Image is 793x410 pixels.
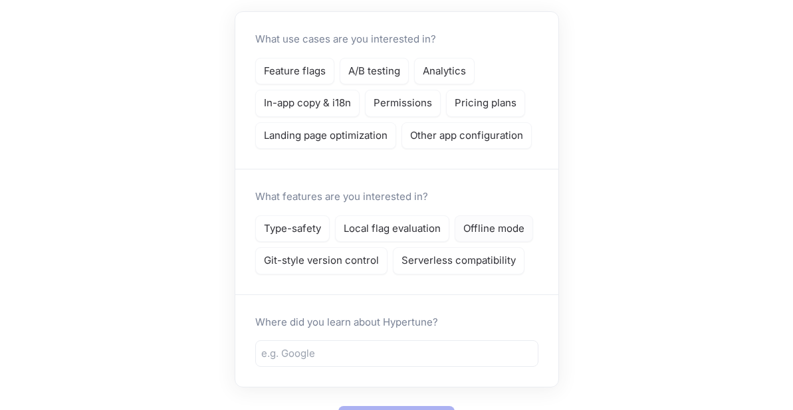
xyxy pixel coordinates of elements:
p: Permissions [374,96,432,111]
p: Local flag evaluation [344,221,441,237]
p: Serverless compatibility [401,253,516,268]
p: What features are you interested in? [255,189,428,205]
p: In-app copy & i18n [264,96,351,111]
p: Analytics [423,64,466,79]
p: Landing page optimization [264,128,388,144]
p: Other app configuration [410,128,523,144]
p: Offline mode [463,221,524,237]
p: Git-style version control [264,253,379,268]
p: Pricing plans [455,96,516,111]
p: Type-safety [264,221,321,237]
p: Where did you learn about Hypertune? [255,315,538,330]
p: A/B testing [348,64,400,79]
p: What use cases are you interested in? [255,32,436,47]
p: Feature flags [264,64,326,79]
input: e.g. Google [261,346,532,361]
